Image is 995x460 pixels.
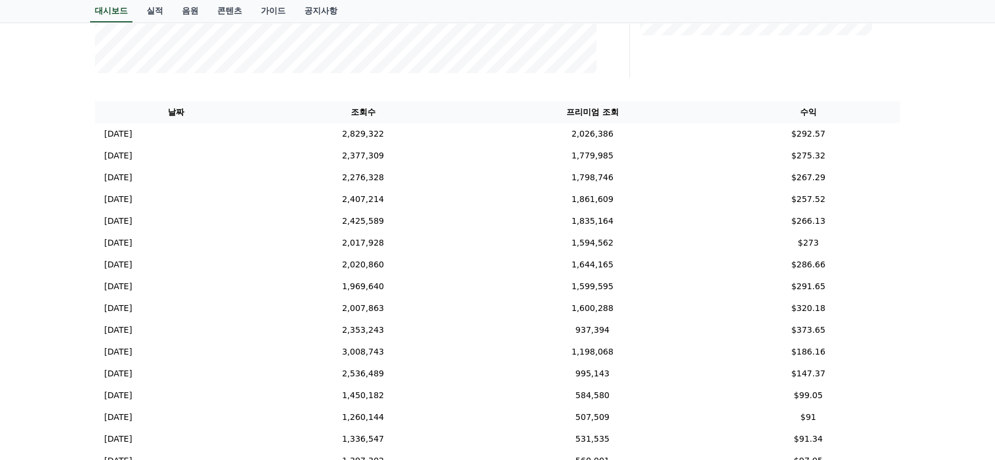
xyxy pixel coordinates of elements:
td: $257.52 [716,188,900,210]
p: [DATE] [104,389,132,402]
td: 1,644,165 [469,254,716,276]
td: $99.05 [716,385,900,406]
td: $275.32 [716,145,900,167]
p: [DATE] [104,346,132,358]
td: 1,600,288 [469,297,716,319]
td: 1,260,144 [257,406,469,428]
th: 날짜 [95,101,257,123]
p: [DATE] [104,411,132,423]
td: $91 [716,406,900,428]
p: [DATE] [104,324,132,336]
td: 995,143 [469,363,716,385]
p: [DATE] [104,128,132,140]
td: 1,594,562 [469,232,716,254]
td: 2,276,328 [257,167,469,188]
td: 2,536,489 [257,363,469,385]
th: 조회수 [257,101,469,123]
td: 2,829,322 [257,123,469,145]
td: 1,336,547 [257,428,469,450]
p: [DATE] [104,150,132,162]
p: [DATE] [104,433,132,445]
td: $286.66 [716,254,900,276]
td: 1,969,640 [257,276,469,297]
td: 1,835,164 [469,210,716,232]
td: 1,798,746 [469,167,716,188]
td: $273 [716,232,900,254]
td: 2,425,589 [257,210,469,232]
td: 2,407,214 [257,188,469,210]
td: $91.34 [716,428,900,450]
p: [DATE] [104,171,132,184]
td: 2,020,860 [257,254,469,276]
th: 프리미엄 조회 [469,101,716,123]
td: $186.16 [716,341,900,363]
p: [DATE] [104,302,132,315]
td: 1,861,609 [469,188,716,210]
td: $147.37 [716,363,900,385]
p: [DATE] [104,259,132,271]
td: 1,198,068 [469,341,716,363]
th: 수익 [716,101,900,123]
td: $291.65 [716,276,900,297]
td: 1,450,182 [257,385,469,406]
p: [DATE] [104,368,132,380]
td: $267.29 [716,167,900,188]
p: [DATE] [104,215,132,227]
td: 1,779,985 [469,145,716,167]
td: $373.65 [716,319,900,341]
td: 1,599,595 [469,276,716,297]
td: 507,509 [469,406,716,428]
td: 2,026,386 [469,123,716,145]
td: 531,535 [469,428,716,450]
td: 937,394 [469,319,716,341]
td: 2,377,309 [257,145,469,167]
td: 2,007,863 [257,297,469,319]
td: $320.18 [716,297,900,319]
p: [DATE] [104,237,132,249]
td: 584,580 [469,385,716,406]
td: 2,017,928 [257,232,469,254]
td: $292.57 [716,123,900,145]
td: $266.13 [716,210,900,232]
p: [DATE] [104,193,132,206]
td: 2,353,243 [257,319,469,341]
p: [DATE] [104,280,132,293]
td: 3,008,743 [257,341,469,363]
